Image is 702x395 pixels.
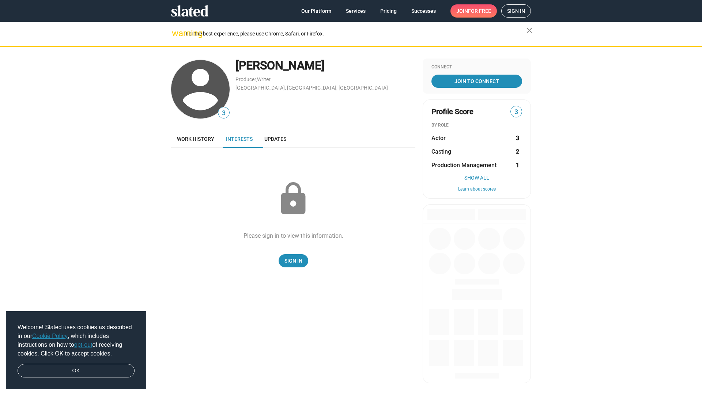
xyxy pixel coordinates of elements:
[256,78,257,82] span: ,
[431,161,497,169] span: Production Management
[32,333,68,339] a: Cookie Policy
[507,5,525,17] span: Sign in
[186,29,526,39] div: For the best experience, please use Chrome, Safari, or Firefox.
[431,75,522,88] a: Join To Connect
[244,232,343,240] div: Please sign in to view this information.
[380,4,397,18] span: Pricing
[431,175,522,181] button: Show All
[450,4,497,18] a: Joinfor free
[257,76,271,82] a: Writer
[18,364,135,378] a: dismiss cookie message
[275,181,312,217] mat-icon: lock
[284,254,302,267] span: Sign In
[279,254,308,267] a: Sign In
[6,311,146,390] div: cookieconsent
[516,134,519,142] strong: 3
[235,85,388,91] a: [GEOGRAPHIC_DATA], [GEOGRAPHIC_DATA], [GEOGRAPHIC_DATA]
[235,58,415,74] div: [PERSON_NAME]
[172,29,181,38] mat-icon: warning
[456,4,491,18] span: Join
[511,107,522,117] span: 3
[18,323,135,358] span: Welcome! Slated uses cookies as described in our , which includes instructions on how to of recei...
[411,4,436,18] span: Successes
[516,161,519,169] strong: 1
[431,187,522,192] button: Learn about scores
[226,136,253,142] span: Interests
[431,107,473,117] span: Profile Score
[301,4,331,18] span: Our Platform
[468,4,491,18] span: for free
[258,130,292,148] a: Updates
[171,130,220,148] a: Work history
[516,148,519,155] strong: 2
[431,64,522,70] div: Connect
[405,4,442,18] a: Successes
[431,134,446,142] span: Actor
[220,130,258,148] a: Interests
[374,4,403,18] a: Pricing
[525,26,534,35] mat-icon: close
[431,148,451,155] span: Casting
[501,4,531,18] a: Sign in
[235,76,256,82] a: Producer
[431,123,522,128] div: BY ROLE
[295,4,337,18] a: Our Platform
[177,136,214,142] span: Work history
[433,75,521,88] span: Join To Connect
[346,4,366,18] span: Services
[74,342,93,348] a: opt-out
[340,4,371,18] a: Services
[264,136,286,142] span: Updates
[218,108,229,118] span: 3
